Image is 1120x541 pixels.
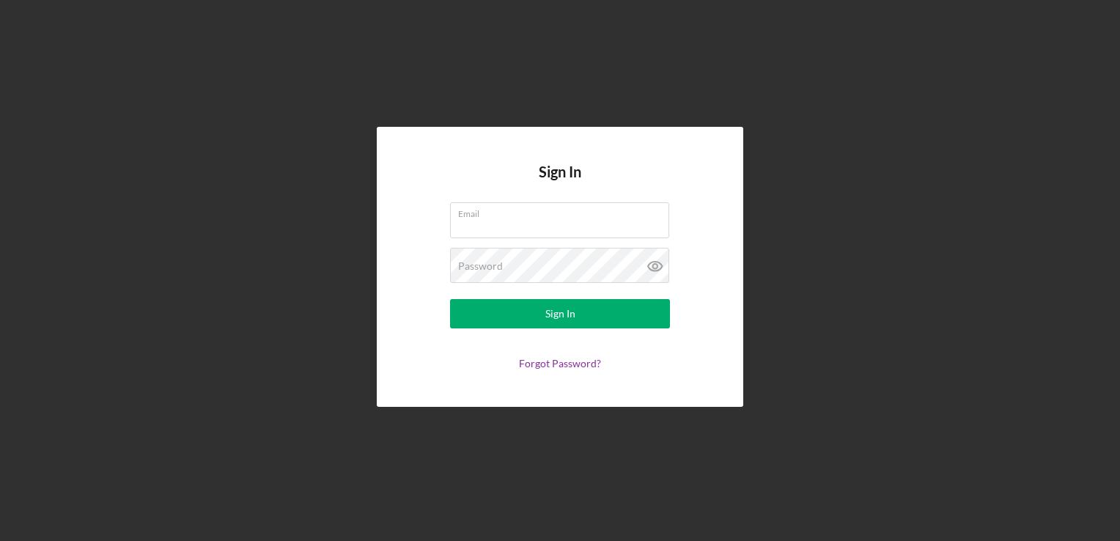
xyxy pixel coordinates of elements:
[545,299,575,328] div: Sign In
[539,163,581,202] h4: Sign In
[458,203,669,219] label: Email
[458,260,503,272] label: Password
[519,357,601,369] a: Forgot Password?
[450,299,670,328] button: Sign In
